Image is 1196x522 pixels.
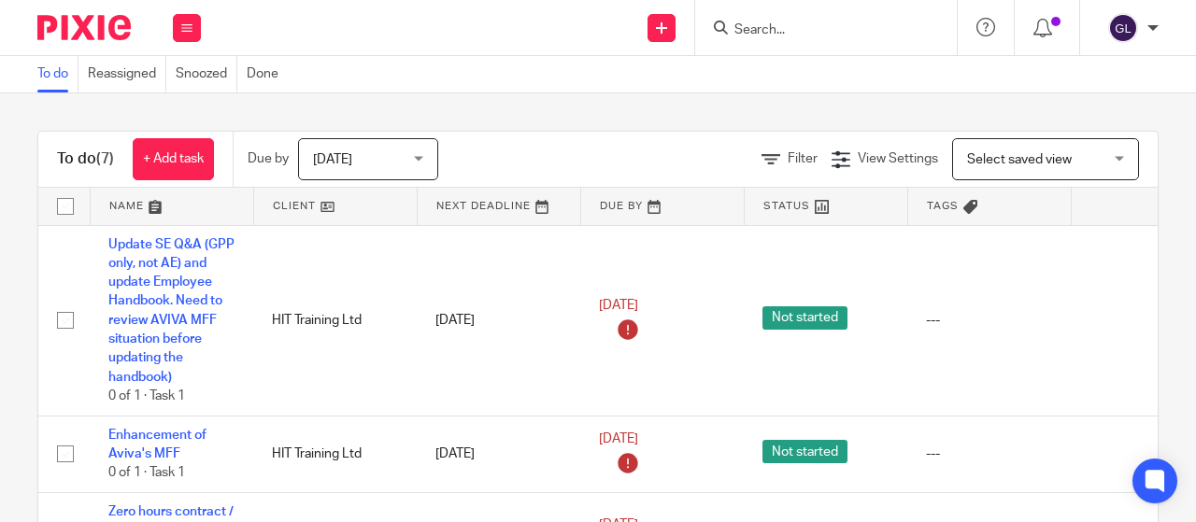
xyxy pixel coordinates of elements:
td: [DATE] [417,225,580,416]
a: Enhancement of Aviva's MFF [108,429,206,460]
td: HIT Training Ltd [253,416,417,492]
span: Tags [927,201,959,211]
p: Due by [248,149,289,168]
div: --- [926,444,1052,463]
span: Filter [788,152,818,165]
div: --- [926,311,1052,330]
span: (7) [96,151,114,166]
td: [DATE] [417,416,580,492]
span: [DATE] [599,432,638,445]
span: 0 of 1 · Task 1 [108,389,185,402]
a: Reassigned [88,56,166,92]
td: HIT Training Ltd [253,225,417,416]
span: [DATE] [313,153,352,166]
a: Snoozed [176,56,237,92]
h1: To do [57,149,114,169]
a: Done [247,56,288,92]
img: svg%3E [1108,13,1138,43]
span: Not started [762,440,847,463]
a: + Add task [133,138,214,180]
input: Search [733,22,901,39]
a: Update SE Q&A (GPP only, not AE) and update Employee Handbook. Need to review AVIVA MFF situation... [108,238,235,384]
span: View Settings [858,152,938,165]
a: To do [37,56,78,92]
span: Not started [762,306,847,330]
img: Pixie [37,15,131,40]
span: 0 of 1 · Task 1 [108,466,185,479]
span: [DATE] [599,299,638,312]
span: Select saved view [967,153,1072,166]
